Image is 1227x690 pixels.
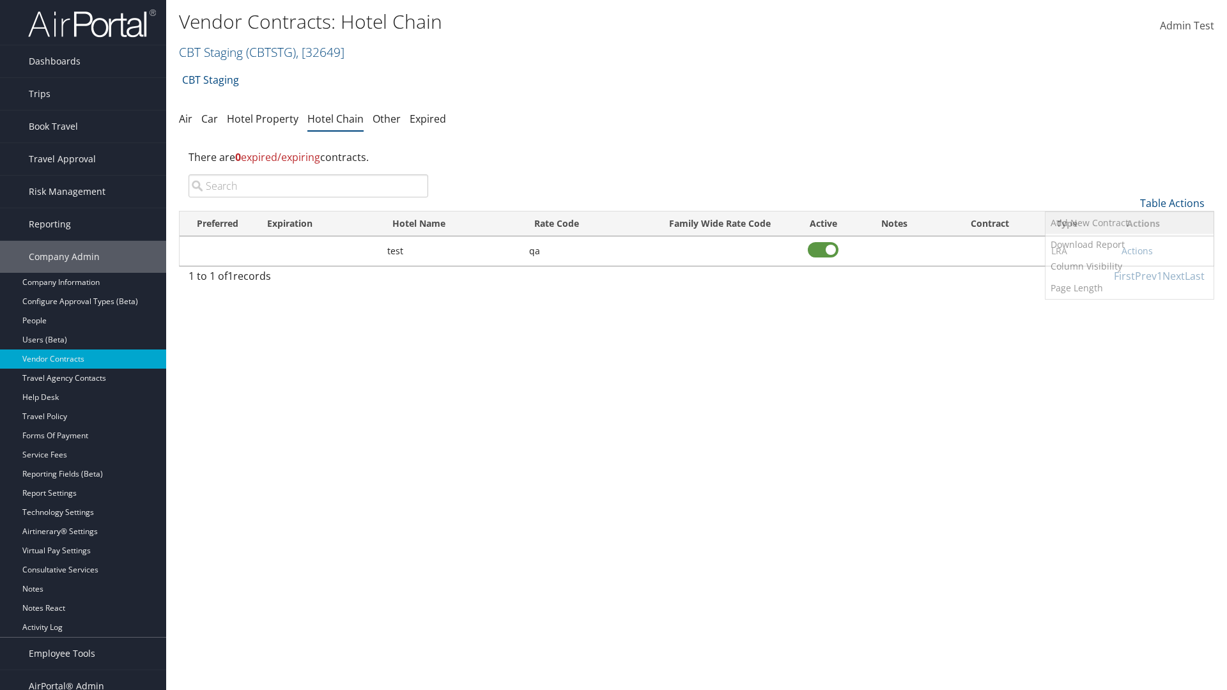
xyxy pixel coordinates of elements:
a: Download Report [1046,234,1214,256]
span: Risk Management [29,176,105,208]
span: Reporting [29,208,71,240]
a: Column Visibility [1046,256,1214,277]
span: Book Travel [29,111,78,142]
span: Dashboards [29,45,81,77]
span: Trips [29,78,50,110]
a: Add New Contract [1046,212,1214,234]
img: airportal-logo.png [28,8,156,38]
span: Travel Approval [29,143,96,175]
span: Employee Tools [29,638,95,670]
span: Company Admin [29,241,100,273]
a: Page Length [1046,277,1214,299]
